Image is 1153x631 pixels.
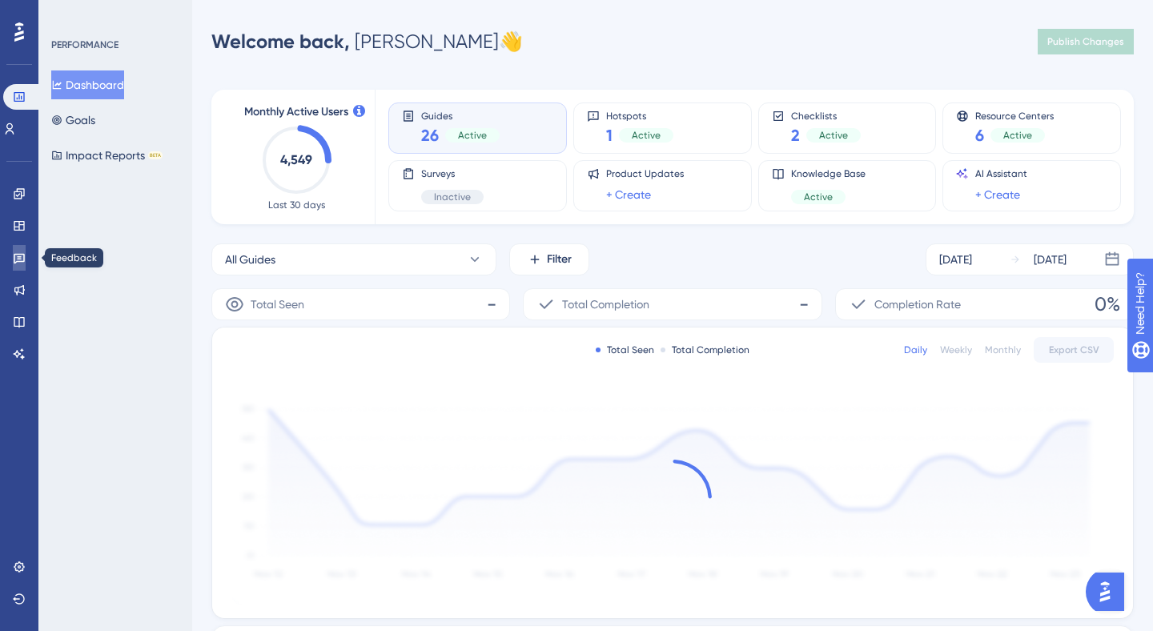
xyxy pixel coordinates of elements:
[606,124,613,147] span: 1
[244,102,348,122] span: Monthly Active Users
[975,167,1027,180] span: AI Assistant
[148,151,163,159] div: BETA
[985,344,1021,356] div: Monthly
[975,124,984,147] span: 6
[940,344,972,356] div: Weekly
[606,110,673,121] span: Hotspots
[1086,568,1134,616] iframe: UserGuiding AI Assistant Launcher
[819,129,848,142] span: Active
[562,295,649,314] span: Total Completion
[211,243,496,275] button: All Guides
[661,344,749,356] div: Total Completion
[1095,291,1120,317] span: 0%
[51,141,163,170] button: Impact ReportsBETA
[791,110,861,121] span: Checklists
[268,199,325,211] span: Last 30 days
[632,129,661,142] span: Active
[939,250,972,269] div: [DATE]
[51,38,119,51] div: PERFORMANCE
[458,129,487,142] span: Active
[547,250,572,269] span: Filter
[51,106,95,135] button: Goals
[1034,337,1114,363] button: Export CSV
[804,191,833,203] span: Active
[791,167,866,180] span: Knowledge Base
[606,185,651,204] a: + Create
[51,70,124,99] button: Dashboard
[225,250,275,269] span: All Guides
[1049,344,1099,356] span: Export CSV
[1038,29,1134,54] button: Publish Changes
[251,295,304,314] span: Total Seen
[421,167,484,180] span: Surveys
[1047,35,1124,48] span: Publish Changes
[434,191,471,203] span: Inactive
[1034,250,1067,269] div: [DATE]
[596,344,654,356] div: Total Seen
[421,110,500,121] span: Guides
[509,243,589,275] button: Filter
[421,124,439,147] span: 26
[211,29,523,54] div: [PERSON_NAME] 👋
[211,30,350,53] span: Welcome back,
[904,344,927,356] div: Daily
[975,185,1020,204] a: + Create
[38,4,100,23] span: Need Help?
[791,124,800,147] span: 2
[975,110,1054,121] span: Resource Centers
[874,295,961,314] span: Completion Rate
[487,291,496,317] span: -
[280,152,312,167] text: 4,549
[799,291,809,317] span: -
[1003,129,1032,142] span: Active
[606,167,684,180] span: Product Updates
